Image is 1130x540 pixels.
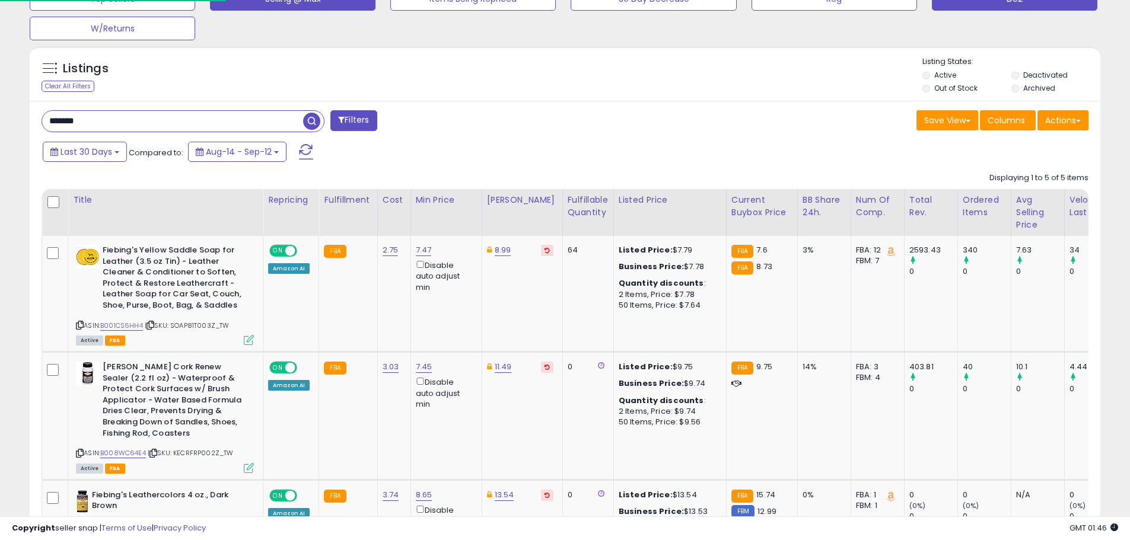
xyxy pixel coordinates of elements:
span: 15.74 [756,489,775,500]
small: FBA [731,261,753,274]
div: 50 Items, Price: $9.56 [619,417,717,427]
a: 11.49 [495,361,512,373]
button: Aug-14 - Sep-12 [188,142,287,162]
img: 41joyxOl6-L._SL40_.jpg [76,490,89,513]
div: $13.54 [619,490,717,500]
div: 0 [1069,384,1118,394]
div: 0 [963,490,1011,500]
span: FBA [105,335,125,346]
button: Columns [980,110,1036,130]
div: 3% [803,245,842,255]
div: 14% [803,362,842,372]
div: Avg Selling Price [1016,194,1059,231]
img: 41n2mRgB4tL._SL40_.jpg [76,362,100,385]
small: (0%) [963,501,979,510]
div: FBM: 7 [856,255,895,266]
label: Deactivated [1023,70,1068,80]
div: 10.1 [1016,362,1064,372]
div: 403.81 [909,362,957,372]
small: FBA [731,245,753,258]
span: | SKU: KECRFRP002Z_TW [148,448,234,458]
img: 41wY0SB+DWL._SL40_.jpg [76,245,100,269]
div: 0 [1016,384,1064,394]
div: FBM: 4 [856,372,895,383]
div: 0 [909,384,957,394]
p: Listing States: [922,56,1100,68]
a: B008WC64E4 [100,448,146,458]
label: Archived [1023,83,1055,93]
div: Listed Price [619,194,721,206]
div: 2 Items, Price: $7.78 [619,289,717,300]
div: 0% [803,490,842,500]
div: 0 [1069,490,1118,500]
b: Fiebing's Leathercolors 4 oz., Dark Brown [92,490,236,515]
div: Disable auto adjust min [416,503,473,538]
span: OFF [295,490,314,500]
div: 40 [963,362,1011,372]
div: Ordered Items [963,194,1006,219]
div: 50 Items, Price: $7.64 [619,300,717,311]
div: Clear All Filters [42,81,94,92]
div: 4.44 [1069,362,1118,372]
div: 0 [568,490,604,500]
a: 13.54 [495,489,514,501]
div: Fulfillable Quantity [568,194,609,219]
div: Amazon AI [268,380,310,391]
strong: Copyright [12,522,55,533]
a: 3.03 [383,361,399,373]
b: Listed Price: [619,361,673,372]
span: FBA [105,464,125,474]
div: ASIN: [76,245,254,344]
div: 0 [568,362,604,372]
h5: Listings [63,60,109,77]
div: FBA: 3 [856,362,895,372]
div: Disable auto adjust min [416,375,473,410]
small: FBA [324,362,346,375]
a: Terms of Use [101,522,152,533]
div: $9.75 [619,362,717,372]
span: OFF [295,246,314,256]
b: [PERSON_NAME] Cork Renew Sealer (2.2 fl oz) - Waterproof & Protect Cork Surfaces w/ Brush Applica... [103,362,247,442]
small: (0%) [909,501,926,510]
button: W/Returns [30,17,195,40]
span: Columns [988,114,1025,126]
a: 3.74 [383,489,399,501]
a: 8.65 [416,489,432,501]
div: Cost [383,194,406,206]
div: 0 [963,384,1011,394]
div: seller snap | | [12,523,206,534]
div: 64 [568,245,604,255]
div: 34 [1069,245,1118,255]
div: 0 [1016,266,1064,277]
div: Current Buybox Price [731,194,792,219]
div: Num of Comp. [856,194,899,219]
b: Quantity discounts [619,277,704,289]
label: Active [934,70,956,80]
span: Last 30 Days [61,146,112,158]
div: : [619,395,717,406]
b: Fiebing's Yellow Saddle Soap for Leather (3.5 oz Tin) - Leather Cleaner & Conditioner to Soften, ... [103,245,247,314]
span: 2025-10-13 01:46 GMT [1069,522,1118,533]
span: | SKU: SOAP81T003Z_TW [145,321,230,330]
div: : [619,278,717,289]
div: Min Price [416,194,477,206]
span: All listings currently available for purchase on Amazon [76,335,103,346]
div: Repricing [268,194,314,206]
a: B001CS6HH4 [100,321,143,331]
div: Total Rev. [909,194,953,219]
small: FBA [731,490,753,503]
div: $7.78 [619,261,717,272]
button: Filters [330,110,377,131]
span: ON [270,363,285,373]
div: Velocity Last 30d [1069,194,1113,219]
small: FBA [324,490,346,503]
div: 0 [1069,266,1118,277]
div: 0 [909,266,957,277]
div: ASIN: [76,362,254,472]
div: Title [73,194,258,206]
a: 2.75 [383,244,399,256]
div: Fulfillment [324,194,372,206]
span: 7.6 [756,244,767,255]
b: Business Price: [619,261,684,272]
span: Aug-14 - Sep-12 [206,146,272,158]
